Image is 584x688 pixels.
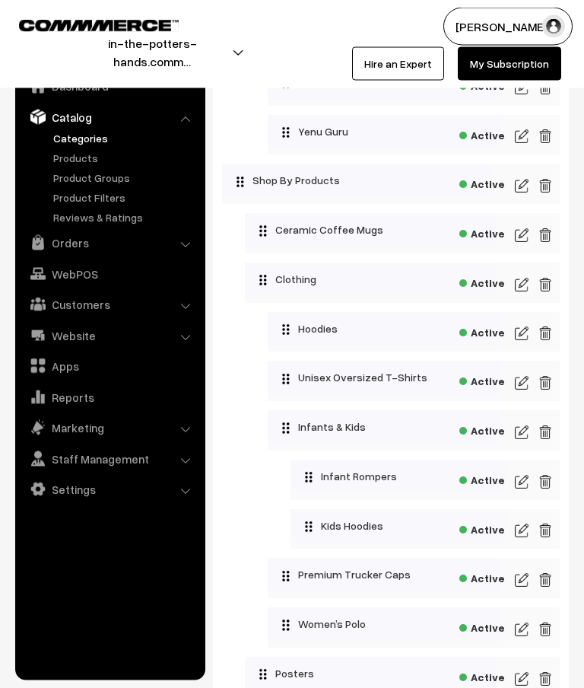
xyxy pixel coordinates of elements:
[24,33,281,72] button: in-the-potters-hands.comm…
[515,276,528,295] img: edit
[538,522,552,540] img: edit
[352,47,444,81] a: Hire an Expert
[268,411,501,444] div: Infants & Kids
[538,621,552,639] img: edit
[459,371,505,390] span: Active
[538,424,552,442] img: edit
[245,214,497,247] div: Ceramic Coffee Mugs
[222,164,492,198] div: Shop By Products
[268,559,501,592] div: Premium Trucker Caps
[259,275,268,287] img: drag
[19,104,200,131] a: Catalog
[290,460,506,494] div: Infant Rompers
[49,170,200,186] a: Product Groups
[459,125,505,144] span: Active
[538,325,552,343] img: edit
[19,322,200,349] a: Website
[515,325,528,343] img: edit
[538,227,552,245] img: edit
[281,571,290,583] img: drag
[19,291,200,318] a: Customers
[459,322,505,341] span: Active
[268,362,501,395] div: Unisex Oversized T-Shirts
[443,8,573,46] button: [PERSON_NAME]…
[19,384,200,411] a: Reports
[515,522,528,540] img: edit
[459,568,505,587] span: Active
[538,374,552,393] img: edit
[515,374,528,393] img: edit
[515,128,528,146] img: edit
[459,223,505,242] span: Active
[19,229,200,256] a: Orders
[281,324,290,336] img: drag
[49,130,200,146] a: Categories
[281,422,290,435] img: drag
[268,411,283,440] button: Collapse
[515,227,528,245] img: edit
[222,164,237,193] button: Collapse
[245,263,497,297] div: Clothing
[459,174,505,193] span: Active
[281,127,290,139] img: drag
[538,473,552,492] img: edit
[458,47,561,81] a: My Subscription
[281,620,290,632] img: drag
[49,209,200,225] a: Reviews & Ratings
[259,669,268,681] img: drag
[19,15,152,33] a: COMMMERCE
[268,313,501,346] div: Hoodies
[459,470,505,489] span: Active
[304,472,313,484] img: drag
[49,150,200,166] a: Products
[459,519,505,538] span: Active
[538,128,552,146] img: edit
[542,15,565,38] img: user
[19,445,200,473] a: Staff Management
[49,190,200,205] a: Product Filters
[19,20,179,31] img: COMMMERCE
[259,225,268,237] img: drag
[19,352,200,380] a: Apps
[538,276,552,295] img: edit
[459,272,505,291] span: Active
[281,374,290,386] img: drag
[459,667,505,686] span: Active
[538,572,552,590] img: edit
[515,473,528,492] img: edit
[459,420,505,439] span: Active
[19,476,200,503] a: Settings
[268,608,501,642] div: Women’s Polo
[515,177,528,196] img: edit
[290,510,506,543] div: Kids Hoodies
[268,116,501,149] div: Yenu Guru
[304,521,313,534] img: drag
[19,414,200,441] a: Marketing
[515,572,528,590] img: edit
[538,177,552,196] img: edit
[245,263,260,292] button: Collapse
[236,177,245,189] img: drag
[19,260,200,288] a: WebPOS
[515,424,528,442] img: edit
[459,617,505,636] span: Active
[515,621,528,639] img: edit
